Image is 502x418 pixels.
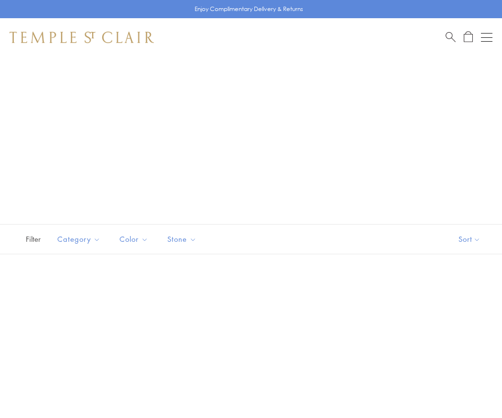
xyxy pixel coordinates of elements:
button: Open navigation [481,32,492,43]
a: Search [446,31,456,43]
img: Temple St. Clair [10,32,154,43]
p: Enjoy Complimentary Delivery & Returns [195,4,303,14]
button: Color [112,228,155,250]
span: Color [115,233,155,245]
button: Show sort by [437,225,502,254]
button: Category [50,228,108,250]
a: Open Shopping Bag [464,31,473,43]
button: Stone [160,228,204,250]
span: Category [53,233,108,245]
span: Stone [163,233,204,245]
